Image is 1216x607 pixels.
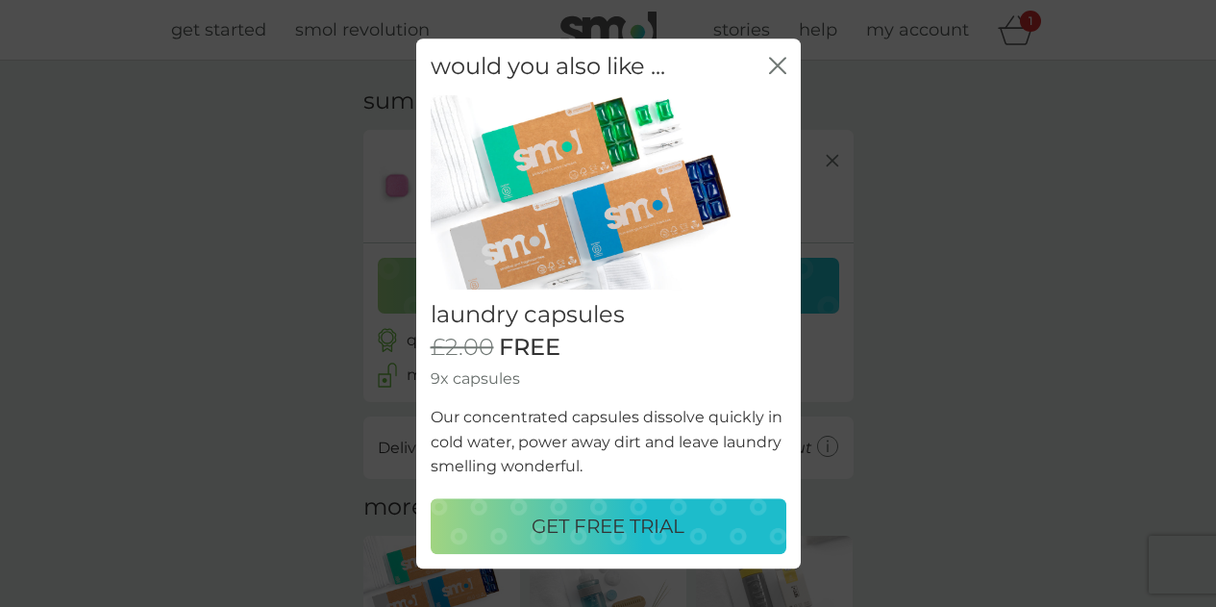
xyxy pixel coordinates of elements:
[431,334,494,362] span: £2.00
[431,367,786,392] p: 9x capsules
[431,405,786,479] p: Our concentrated capsules dissolve quickly in cold water, power away dirt and leave laundry smell...
[499,334,560,362] span: FREE
[532,511,684,542] p: GET FREE TRIAL
[431,498,786,554] button: GET FREE TRIAL
[431,53,665,81] h2: would you also like ...
[769,57,786,77] button: close
[431,301,786,329] h2: laundry capsules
